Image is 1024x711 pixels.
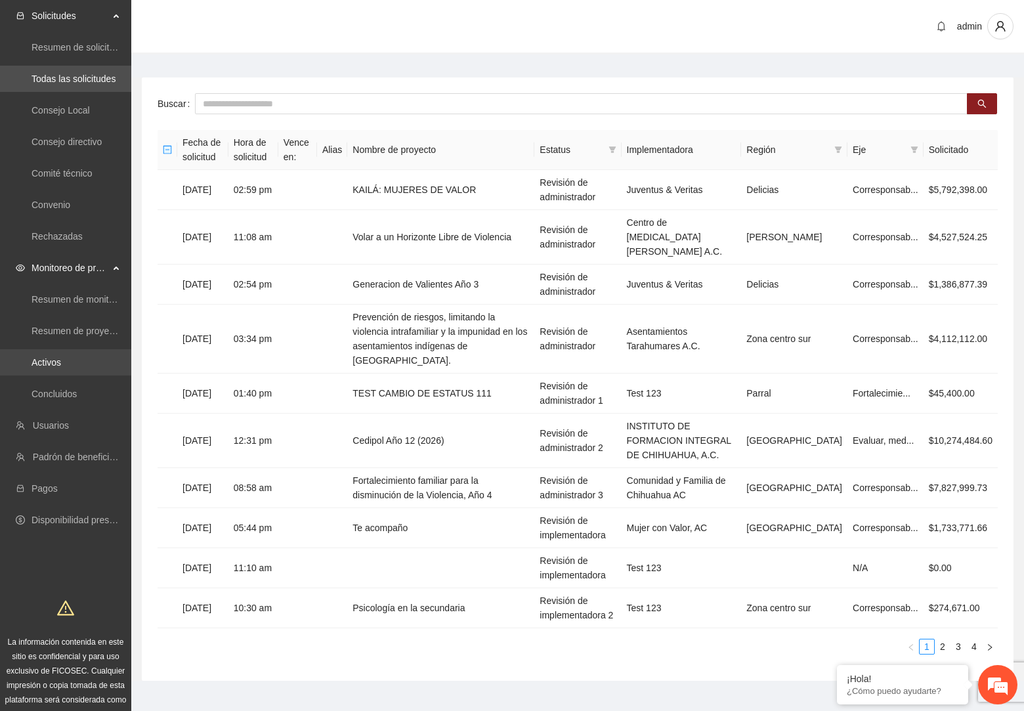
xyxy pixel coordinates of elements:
button: left [903,639,919,655]
a: Padrón de beneficiarios [33,452,129,462]
div: Minimizar ventana de chat en vivo [215,7,247,38]
span: right [986,643,994,651]
a: 4 [967,639,981,654]
a: Consejo Local [32,105,90,116]
li: 1 [919,639,935,655]
span: filter [908,140,921,160]
span: Corresponsab... [853,184,918,195]
th: Hora de solicitud [228,130,278,170]
span: Corresponsab... [853,279,918,290]
td: $10,274,484.60 [924,414,998,468]
textarea: Escriba su mensaje y pulse “Intro” [7,358,250,404]
td: Revisión de implementadora 2 [534,588,621,628]
td: Asentamientos Tarahumares A.C. [622,305,742,374]
span: search [977,99,987,110]
a: 1 [920,639,934,654]
td: Prevención de riesgos, limitando la violencia intrafamiliar y la impunidad en los asentamientos i... [347,305,534,374]
span: Corresponsab... [853,523,918,533]
a: 2 [935,639,950,654]
td: $1,386,877.39 [924,265,998,305]
td: KAILÁ: MUJERES DE VALOR [347,170,534,210]
span: minus-square [163,145,172,154]
td: [DATE] [177,414,228,468]
p: ¿Cómo puedo ayudarte? [847,686,958,696]
span: filter [834,146,842,154]
th: Solicitado [924,130,998,170]
td: $1,733,771.66 [924,508,998,548]
td: 11:08 am [228,210,278,265]
th: Alias [317,130,347,170]
td: Test 123 [622,374,742,414]
span: Corresponsab... [853,232,918,242]
td: Juventus & Veritas [622,170,742,210]
td: Fortalecimiento familiar para la disminución de la Violencia, Año 4 [347,468,534,508]
td: $45,400.00 [924,374,998,414]
td: [GEOGRAPHIC_DATA] [741,508,847,548]
span: filter [608,146,616,154]
td: Test 123 [622,548,742,588]
th: Vence en: [278,130,317,170]
a: Todas las solicitudes [32,74,116,84]
span: Corresponsab... [853,334,918,344]
span: Corresponsab... [853,483,918,493]
td: INSTITUTO DE FORMACION INTEGRAL DE CHIHUAHUA, A.C. [622,414,742,468]
td: Revisión de administrador [534,210,621,265]
span: Eje [853,142,905,157]
span: filter [832,140,845,160]
span: filter [910,146,918,154]
td: [DATE] [177,588,228,628]
a: Convenio [32,200,70,210]
li: 2 [935,639,950,655]
a: Concluidos [32,389,77,399]
td: Revisión de administrador [534,170,621,210]
td: Revisión de administrador [534,265,621,305]
li: 4 [966,639,982,655]
a: Usuarios [33,420,69,431]
td: 03:34 pm [228,305,278,374]
label: Buscar [158,93,195,114]
td: 11:10 am [228,548,278,588]
td: Mujer con Valor, AC [622,508,742,548]
span: filter [606,140,619,160]
div: ¡Hola! [847,674,958,684]
span: Estamos en línea. [76,175,181,308]
td: [GEOGRAPHIC_DATA] [741,468,847,508]
td: Revisión de administrador 3 [534,468,621,508]
td: Revisión de administrador 2 [534,414,621,468]
li: 3 [950,639,966,655]
th: Implementadora [622,130,742,170]
span: Estatus [540,142,603,157]
span: user [988,20,1013,32]
li: Previous Page [903,639,919,655]
button: user [987,13,1013,39]
td: Volar a un Horizonte Libre de Violencia [347,210,534,265]
td: [DATE] [177,548,228,588]
td: 02:54 pm [228,265,278,305]
td: Test 123 [622,588,742,628]
span: Monitoreo de proyectos [32,255,109,281]
a: 3 [951,639,966,654]
span: Región [746,142,829,157]
th: Nombre de proyecto [347,130,534,170]
a: Activos [32,357,61,368]
td: 01:40 pm [228,374,278,414]
li: Next Page [982,639,998,655]
span: Fortalecimie... [853,388,910,399]
a: Rechazadas [32,231,83,242]
td: Delicias [741,170,847,210]
button: search [967,93,997,114]
span: warning [57,599,74,616]
td: 08:58 am [228,468,278,508]
button: right [982,639,998,655]
td: Cedipol Año 12 (2026) [347,414,534,468]
td: [DATE] [177,170,228,210]
td: $5,792,398.00 [924,170,998,210]
span: Corresponsab... [853,603,918,613]
td: Revisión de administrador [534,305,621,374]
span: left [907,643,915,651]
td: N/A [847,548,924,588]
td: Centro de [MEDICAL_DATA] [PERSON_NAME] A.C. [622,210,742,265]
td: Te acompaño [347,508,534,548]
td: TEST CAMBIO DE ESTATUS 111 [347,374,534,414]
a: Resumen de proyectos aprobados [32,326,172,336]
